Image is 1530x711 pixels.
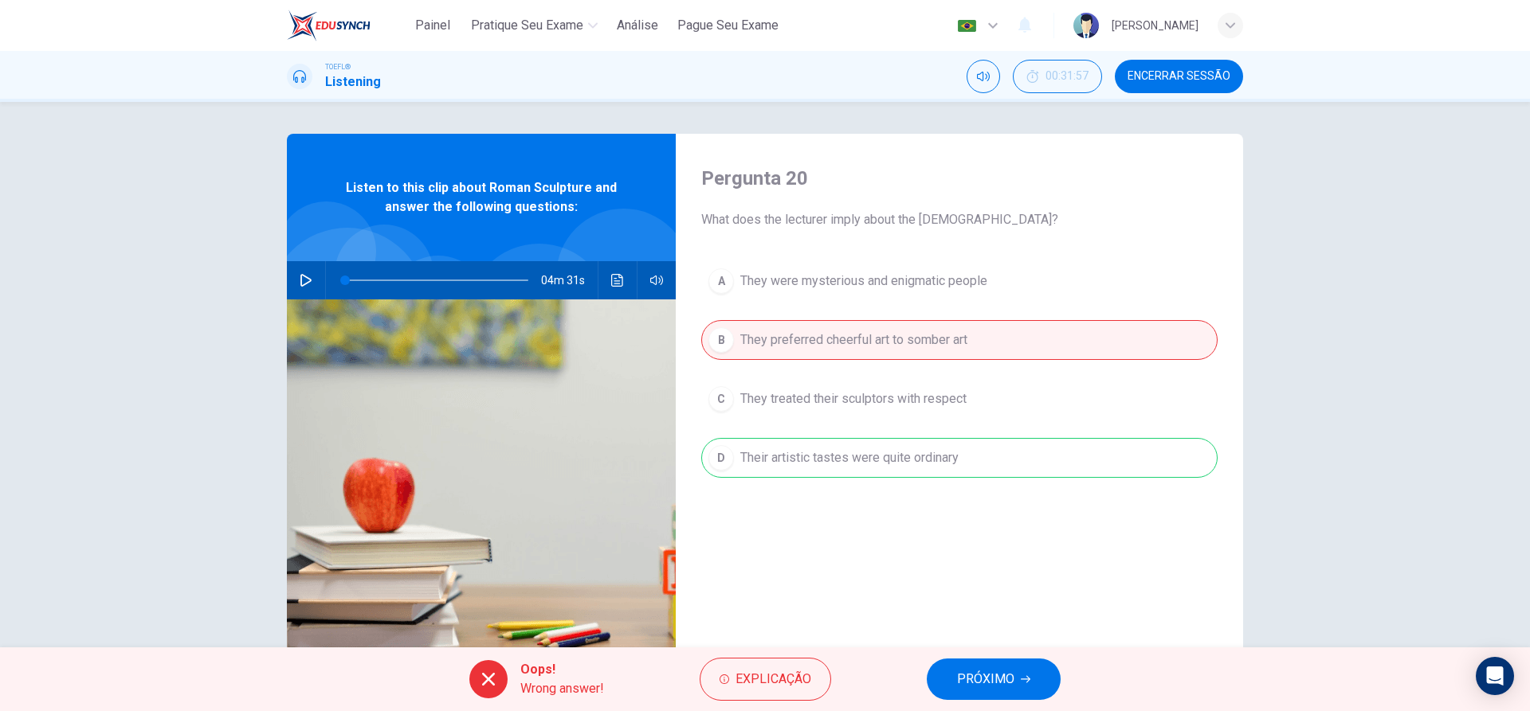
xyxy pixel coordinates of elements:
[700,658,831,701] button: Explicação
[415,16,450,35] span: Painel
[957,20,977,32] img: pt
[287,10,371,41] img: EduSynch logo
[671,11,785,40] button: Pague Seu Exame
[1112,16,1198,35] div: [PERSON_NAME]
[520,660,604,679] span: Oops!
[287,10,407,41] a: EduSynch logo
[339,178,624,217] span: Listen to this clip about Roman Sculpture and answer the following questions:
[1115,60,1243,93] button: Encerrar Sessão
[610,11,665,40] button: Análise
[617,16,658,35] span: Análise
[520,679,604,698] span: Wrong answer!
[1476,657,1514,695] div: Open Intercom Messenger
[927,658,1061,700] button: PRÓXIMO
[701,166,1218,191] h4: Pergunta 20
[287,299,676,687] img: Listen to this clip about Roman Sculpture and answer the following questions:
[541,261,598,299] span: 04m 31s
[967,60,1000,93] div: Silenciar
[325,72,381,92] h1: Listening
[957,668,1014,690] span: PRÓXIMO
[1045,70,1089,83] span: 00:31:57
[407,11,458,40] button: Painel
[1073,13,1099,38] img: Profile picture
[605,261,630,299] button: Clique para ver a transcrição do áudio
[465,11,604,40] button: Pratique seu exame
[701,210,1218,229] span: What does the lecturer imply about the [DEMOGRAPHIC_DATA]?
[1013,60,1102,93] button: 00:31:57
[736,668,811,690] span: Explicação
[677,16,779,35] span: Pague Seu Exame
[471,16,583,35] span: Pratique seu exame
[1013,60,1102,93] div: Esconder
[325,61,351,72] span: TOEFL®
[1128,70,1230,83] span: Encerrar Sessão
